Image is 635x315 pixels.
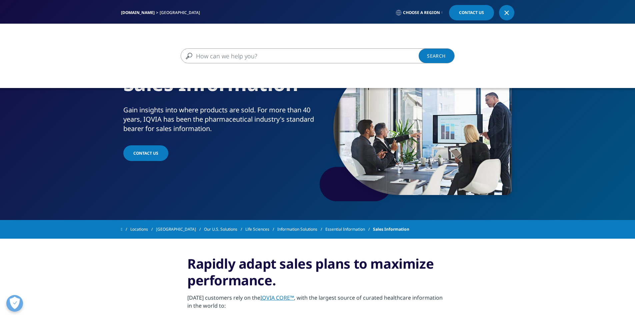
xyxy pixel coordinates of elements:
input: Search [181,48,435,63]
a: [DOMAIN_NAME] [121,10,155,15]
a: Contact Us [449,5,494,20]
span: Contact Us [459,11,484,15]
nav: Primary [177,23,514,55]
button: Open Preferences [6,295,23,312]
span: Choose a Region [403,10,440,15]
a: Search [419,48,455,63]
div: [GEOGRAPHIC_DATA] [160,10,203,15]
